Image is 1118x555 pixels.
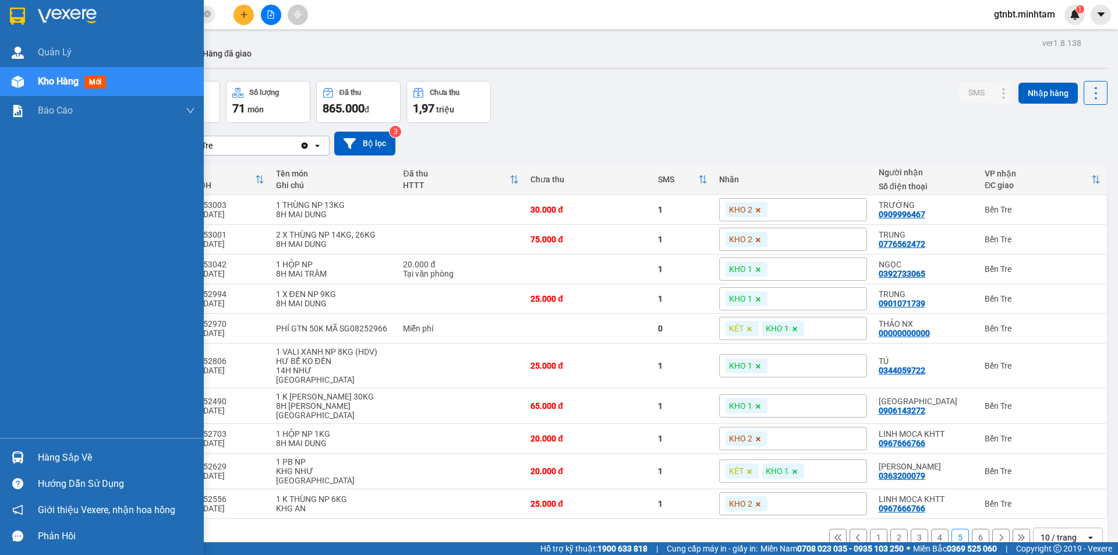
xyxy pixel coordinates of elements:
[907,546,910,551] span: ⚪️
[38,503,175,517] span: Giới thiệu Vexere, nhận hoa hồng
[879,260,973,269] div: NGỌC
[179,406,264,415] div: 08:36 [DATE]
[797,544,904,553] strong: 0708 023 035 - 0935 103 250
[179,299,264,308] div: 16:18 [DATE]
[12,478,23,489] span: question-circle
[12,105,24,117] img: solution-icon
[879,230,973,239] div: TRUNG
[879,168,973,177] div: Người nhận
[193,40,261,68] button: Hàng đã giao
[530,499,646,508] div: 25.000 đ
[12,451,24,464] img: warehouse-icon
[38,76,79,87] span: Kho hàng
[729,433,752,444] span: KHO 2
[10,8,25,25] img: logo-vxr
[276,200,392,210] div: 1 THÙNG NP 13KG
[179,328,264,338] div: 15:31 [DATE]
[397,164,525,195] th: Toggle SortBy
[879,366,925,375] div: 0344059722
[658,294,707,303] div: 1
[540,542,648,555] span: Hỗ trợ kỹ thuật:
[530,294,646,303] div: 25.000 đ
[658,361,707,370] div: 1
[979,164,1106,195] th: Toggle SortBy
[760,542,904,555] span: Miền Nam
[288,5,308,25] button: aim
[879,504,925,513] div: 0967666766
[1096,9,1106,20] span: caret-down
[959,82,994,103] button: SMS
[658,235,707,244] div: 1
[985,294,1101,303] div: Bến Tre
[985,235,1101,244] div: Bến Tre
[204,10,211,17] span: close-circle
[365,105,369,114] span: đ
[276,210,392,219] div: 8H MAI DUNG
[879,289,973,299] div: TRUNG
[879,494,973,504] div: LINH MOCA KHTT
[179,397,264,406] div: SG08252490
[276,269,392,278] div: 8H MAI TRÂM
[729,264,752,274] span: KHO 1
[276,457,392,466] div: 1 PB NP
[879,239,925,249] div: 0776562472
[766,323,789,334] span: KHO 1
[38,449,195,466] div: Hàng sắp về
[656,542,658,555] span: |
[985,169,1091,178] div: VP nhận
[413,101,434,115] span: 1,97
[1041,532,1077,543] div: 10 / trang
[173,164,270,195] th: Toggle SortBy
[179,181,255,190] div: Ngày ĐH
[179,356,264,366] div: SG08252806
[985,181,1091,190] div: ĐC giao
[729,499,752,509] span: KHO 2
[931,529,949,546] button: 4
[232,101,245,115] span: 71
[879,397,973,406] div: PHÚ ĐỨC
[267,10,275,19] span: file-add
[403,269,519,278] div: Tại văn phòng
[179,239,264,249] div: 16:47 [DATE]
[766,466,789,476] span: KHO 1
[879,319,973,328] div: THẢO NX
[985,205,1101,214] div: Bến Tre
[179,494,264,504] div: SG08252556
[226,81,310,123] button: Số lượng71món
[985,499,1101,508] div: Bến Tre
[879,299,925,308] div: 0901071739
[972,529,989,546] button: 6
[179,319,264,328] div: SG08252970
[879,182,973,191] div: Số điện thoại
[667,542,758,555] span: Cung cấp máy in - giấy in:
[879,429,973,439] div: LINH MOCA KHTT
[879,269,925,278] div: 0392733065
[179,471,264,480] div: 13:25 [DATE]
[313,141,322,150] svg: open
[179,230,264,239] div: SG08253001
[316,81,401,123] button: Đã thu865.000đ
[179,210,264,219] div: 16:51 [DATE]
[403,181,510,190] div: HTTT
[276,466,392,485] div: KHG NHƯ Ý
[276,324,392,333] div: PHÍ GTN 50K MÃ SG08252966
[658,264,707,274] div: 1
[12,76,24,88] img: warehouse-icon
[276,230,392,239] div: 2 X THÙNG NP 14KG, 26KG
[179,260,264,269] div: SG08253042
[947,544,997,553] strong: 0369 525 060
[179,289,264,299] div: SG08252994
[1070,9,1080,20] img: icon-new-feature
[293,10,302,19] span: aim
[913,542,997,555] span: Miền Bắc
[406,81,491,123] button: Chưa thu1,97 triệu
[652,164,713,195] th: Toggle SortBy
[658,434,707,443] div: 1
[261,5,281,25] button: file-add
[1078,5,1082,13] span: 1
[300,141,309,150] svg: Clear value
[247,105,264,114] span: món
[1086,533,1095,542] svg: open
[179,439,264,448] div: 16:26 [DATE]
[430,89,459,97] div: Chưa thu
